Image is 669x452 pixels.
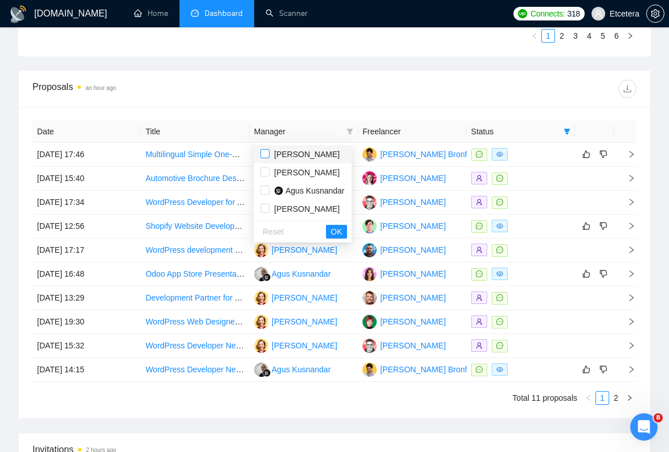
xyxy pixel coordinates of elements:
a: WordPress Developer Needed for Website Update [145,341,324,350]
span: right [618,222,635,230]
th: Title [141,121,249,143]
td: [DATE] 13:29 [32,286,141,310]
a: homeHome [134,9,168,18]
td: [DATE] 16:48 [32,262,141,286]
a: MY[PERSON_NAME] [362,197,446,206]
a: SS[PERSON_NAME] [362,245,446,254]
a: 2 [610,392,622,404]
a: 4 [583,30,595,42]
span: 8 [654,413,663,422]
span: left [531,32,538,39]
td: WordPress Web Designer/Developer Needed for Windows & Doors Website Redesign [141,310,249,334]
button: like [580,147,593,161]
img: DS [362,291,377,305]
img: AM [254,243,268,257]
div: Proposals [32,80,335,98]
span: message [496,175,503,182]
a: Development Partner for our Website (Next.js + Custom Editor) [145,293,369,302]
th: Freelancer [358,121,466,143]
img: DB [362,147,377,162]
div: [PERSON_NAME] [380,339,446,352]
span: message [476,270,483,277]
li: 3 [569,29,582,43]
li: 2 [555,29,569,43]
span: right [627,32,634,39]
div: [PERSON_NAME] [380,268,446,280]
li: Total 11 proposals [512,391,577,405]
span: right [618,270,635,278]
li: 1 [595,391,609,405]
a: MY[PERSON_NAME] [362,340,446,350]
img: DM [362,219,377,233]
button: right [623,29,637,43]
a: 3 [569,30,582,42]
span: message [476,223,483,229]
button: like [580,267,593,281]
div: [PERSON_NAME] Bronfain [380,363,478,376]
li: Previous Page [582,391,595,405]
button: dislike [597,363,610,376]
a: WordPress Developer for AI Integration, Geo-Localization, and Custom Widgets [145,198,427,207]
span: like [582,221,590,231]
span: eye [496,366,503,373]
a: AKAgus Kusnandar [254,364,331,373]
div: [PERSON_NAME] [380,315,446,328]
a: 6 [610,30,623,42]
a: DB[PERSON_NAME] Bronfain [362,364,478,373]
div: Agus Kusnandar [272,363,331,376]
time: an hour ago [85,85,116,91]
td: Odoo App Store Presentation Designer [141,262,249,286]
span: right [626,395,633,401]
span: Agus Kusnandar [285,186,345,195]
img: gigradar-bm.png [263,369,271,377]
a: Automotive Brochure Design for Tailor-Made Accessory Package [145,174,374,183]
div: [PERSON_NAME] [272,339,337,352]
a: 2 [556,30,568,42]
a: WordPress Web Designer/Developer Needed for Windows & Doors Website Redesign [145,317,450,326]
button: dislike [597,147,610,161]
span: user-add [476,199,483,206]
span: dislike [599,269,607,278]
span: Dashboard [205,9,243,18]
button: Reset [258,225,288,239]
span: dashboard [191,9,199,17]
span: Status [471,125,559,138]
span: right [618,318,635,326]
a: DS[PERSON_NAME] [362,293,446,302]
li: 4 [582,29,596,43]
button: download [618,80,637,98]
img: SS [362,243,377,257]
span: filter [346,128,353,135]
img: gigradar-bm.png [263,273,271,281]
div: [PERSON_NAME] [272,244,337,256]
img: AK [254,267,268,281]
a: AM[PERSON_NAME] [254,293,337,302]
a: Multilingual Simple One-Page Website Development [145,150,331,159]
td: Development Partner for our Website (Next.js + Custom Editor) [141,286,249,310]
button: left [528,29,541,43]
td: [DATE] 14:15 [32,358,141,382]
td: [DATE] 19:30 [32,310,141,334]
th: Date [32,121,141,143]
span: dislike [599,221,607,231]
span: [PERSON_NAME] [274,204,340,213]
div: [PERSON_NAME] [380,220,446,232]
span: message [496,199,503,206]
span: user-add [476,342,483,349]
span: right [618,174,635,182]
th: Manager [250,121,358,143]
span: message [496,246,503,253]
li: Previous Page [528,29,541,43]
div: [PERSON_NAME] [380,196,446,208]
span: eye [496,223,503,229]
span: [PERSON_NAME] [274,150,340,159]
span: right [618,198,635,206]
button: OK [326,225,346,239]
li: 5 [596,29,610,43]
a: setting [646,9,664,18]
a: Shopify Website Development Based on Existing Site [145,221,334,231]
a: AM[PERSON_NAME] [254,245,337,254]
div: [PERSON_NAME] Bronfain [380,148,478,161]
li: 6 [610,29,623,43]
span: dislike [599,365,607,374]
